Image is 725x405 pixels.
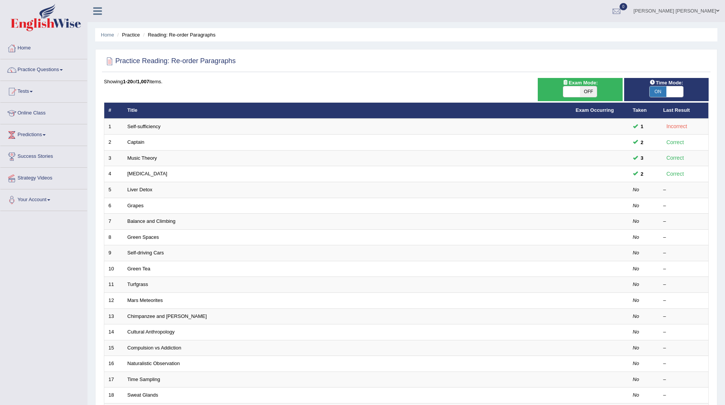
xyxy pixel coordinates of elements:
[104,182,123,198] td: 5
[633,361,639,366] em: No
[663,345,704,352] div: –
[633,392,639,398] em: No
[0,103,87,122] a: Online Class
[638,122,647,130] span: You can still take this question
[127,297,163,303] a: Mars Meteorites
[127,329,175,335] a: Cultural Anthropology
[663,360,704,367] div: –
[0,146,87,165] a: Success Stories
[663,265,704,273] div: –
[104,150,123,166] td: 3
[104,78,709,85] div: Showing of items.
[638,154,647,162] span: You can still take this question
[104,214,123,230] td: 7
[0,81,87,100] a: Tests
[127,345,182,351] a: Compulsion vs Addiction
[127,124,161,129] a: Self-sufficiency
[104,198,123,214] td: 6
[663,202,704,210] div: –
[538,78,622,101] div: Show exams occurring in exams
[0,189,87,208] a: Your Account
[663,170,687,178] div: Correct
[576,107,614,113] a: Exam Occurring
[127,361,180,366] a: Naturalistic Observation
[127,139,145,145] a: Captain
[633,234,639,240] em: No
[123,103,572,119] th: Title
[633,297,639,303] em: No
[663,154,687,162] div: Correct
[0,59,87,78] a: Practice Questions
[127,187,153,192] a: Liver Detox
[629,103,659,119] th: Taken
[633,203,639,208] em: No
[104,277,123,293] td: 11
[127,392,158,398] a: Sweat Glands
[141,31,215,38] li: Reading: Re-order Paragraphs
[0,38,87,57] a: Home
[663,376,704,383] div: –
[104,166,123,182] td: 4
[104,372,123,388] td: 17
[647,79,686,87] span: Time Mode:
[633,313,639,319] em: No
[663,122,690,131] div: Incorrect
[104,245,123,261] td: 9
[104,324,123,340] td: 14
[663,138,687,147] div: Correct
[580,86,597,97] span: OFF
[104,229,123,245] td: 8
[127,203,144,208] a: Grapes
[127,234,159,240] a: Green Spaces
[663,218,704,225] div: –
[127,218,175,224] a: Balance and Climbing
[663,186,704,194] div: –
[115,31,140,38] li: Practice
[127,250,164,256] a: Self-driving Cars
[633,266,639,272] em: No
[663,329,704,336] div: –
[104,119,123,135] td: 1
[104,356,123,372] td: 16
[127,266,150,272] a: Green Tea
[633,187,639,192] em: No
[633,218,639,224] em: No
[663,249,704,257] div: –
[101,32,114,38] a: Home
[0,124,87,143] a: Predictions
[104,292,123,308] td: 12
[104,103,123,119] th: #
[127,171,167,176] a: [MEDICAL_DATA]
[650,86,666,97] span: ON
[127,155,157,161] a: Music Theory
[127,313,207,319] a: Chimpanzee and [PERSON_NAME]
[663,313,704,320] div: –
[638,138,647,146] span: You can still take this question
[633,376,639,382] em: No
[663,281,704,288] div: –
[104,340,123,356] td: 15
[663,297,704,304] div: –
[104,135,123,151] td: 2
[127,376,160,382] a: Time Sampling
[123,79,133,84] b: 1-20
[638,170,647,178] span: You can still take this question
[620,3,627,10] span: 0
[559,79,601,87] span: Exam Mode:
[633,345,639,351] em: No
[104,308,123,324] td: 13
[137,79,150,84] b: 1,007
[104,261,123,277] td: 10
[663,234,704,241] div: –
[0,168,87,187] a: Strategy Videos
[633,250,639,256] em: No
[633,329,639,335] em: No
[659,103,709,119] th: Last Result
[104,388,123,403] td: 18
[663,392,704,399] div: –
[633,281,639,287] em: No
[127,281,148,287] a: Turfgrass
[104,56,236,67] h2: Practice Reading: Re-order Paragraphs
